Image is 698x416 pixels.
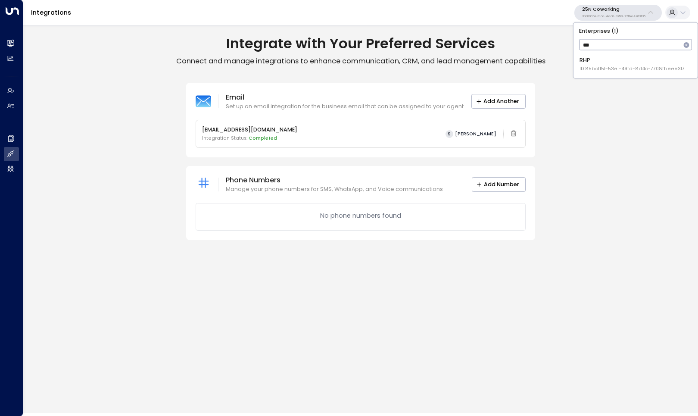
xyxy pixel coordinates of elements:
[202,126,297,134] p: [EMAIL_ADDRESS][DOMAIN_NAME]
[202,135,297,142] p: Integration Status:
[23,56,698,66] p: Connect and manage integrations to enhance communication, CRM, and lead management capabilities
[31,8,71,17] a: Integrations
[226,175,443,185] p: Phone Numbers
[582,7,645,12] p: 25N Coworking
[442,128,499,139] button: S[PERSON_NAME]
[249,135,277,141] span: Completed
[320,211,401,221] p: No phone numbers found
[446,130,453,138] span: S
[23,35,698,52] h1: Integrate with Your Preferred Services
[472,177,526,192] button: Add Number
[508,128,519,140] span: Email integration cannot be deleted while linked to an active agent. Please deactivate the agent ...
[576,25,695,36] p: Enterprises ( 1 )
[580,56,685,72] div: RHP
[226,92,464,103] p: Email
[455,131,496,137] span: [PERSON_NAME]
[582,15,645,18] p: 3b9800f4-81ca-4ec0-8758-72fbe4763f36
[580,66,685,72] span: ID: 85bcf151-53e1-49fd-8d4c-7708fbeee317
[226,185,443,194] p: Manage your phone numbers for SMS, WhatsApp, and Voice communications
[471,94,526,109] button: Add Another
[574,5,662,21] button: 25N Coworking3b9800f4-81ca-4ec0-8758-72fbe4763f36
[226,103,464,111] p: Set up an email integration for the business email that can be assigned to your agent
